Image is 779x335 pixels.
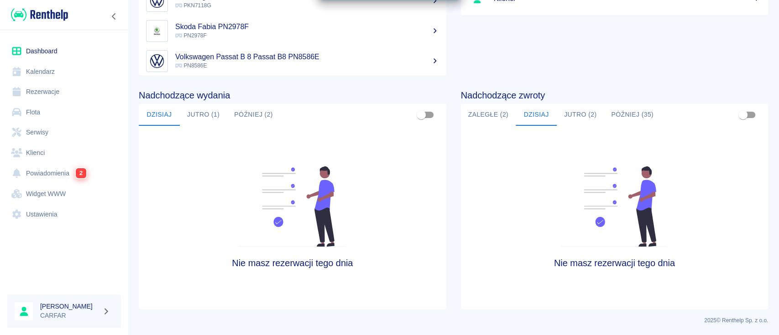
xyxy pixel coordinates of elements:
[7,102,121,123] a: Flota
[7,82,121,102] a: Rezerwacje
[180,104,227,126] button: Jutro (1)
[557,104,604,126] button: Jutro (2)
[139,104,180,126] button: Dzisiaj
[516,104,557,126] button: Dzisiaj
[175,2,211,9] span: PKN7118G
[227,104,280,126] button: Później (2)
[461,90,769,101] h4: Nadchodzące zwroty
[139,316,768,325] p: 2025 © Renthelp Sp. z o.o.
[175,22,439,31] h5: Skoda Fabia PN2978F
[148,22,166,40] img: Image
[139,16,446,46] a: ImageSkoda Fabia PN2978F PN2978F
[40,311,99,320] p: CARFAR
[555,166,673,247] img: Fleet
[413,106,430,124] span: Pokaż przypisane tylko do mnie
[604,104,661,126] button: Później (35)
[461,104,516,126] button: Zaległe (2)
[7,62,121,82] a: Kalendarz
[11,7,68,22] img: Renthelp logo
[7,122,121,143] a: Serwisy
[139,90,446,101] h4: Nadchodzące wydania
[175,32,207,39] span: PN2978F
[177,258,408,268] h4: Nie masz rezerwacji tego dnia
[40,302,99,311] h6: [PERSON_NAME]
[499,258,730,268] h4: Nie masz rezerwacji tego dnia
[7,143,121,163] a: Klienci
[107,10,121,22] button: Zwiń nawigację
[175,62,207,69] span: PN8586E
[175,52,439,62] h5: Volkswagen Passat B 8 Passat B8 PN8586E
[7,204,121,225] a: Ustawienia
[734,106,752,124] span: Pokaż przypisane tylko do mnie
[7,7,68,22] a: Renthelp logo
[7,41,121,62] a: Dashboard
[234,166,351,247] img: Fleet
[139,46,446,76] a: ImageVolkswagen Passat B 8 Passat B8 PN8586E PN8586E
[7,163,121,184] a: Powiadomienia2
[76,168,87,178] span: 2
[148,52,166,70] img: Image
[7,184,121,204] a: Widget WWW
